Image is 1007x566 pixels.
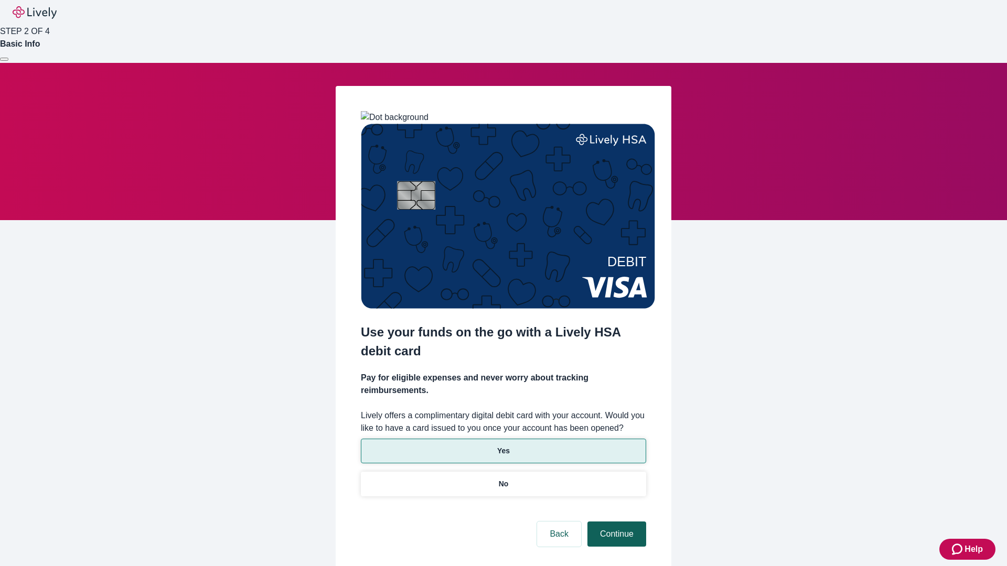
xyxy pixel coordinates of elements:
[361,472,646,496] button: No
[537,521,581,547] button: Back
[497,445,510,456] p: Yes
[499,478,509,489] p: No
[361,372,646,397] h4: Pay for eligible expenses and never worry about tracking reimbursements.
[361,409,646,434] label: Lively offers a complimentary digital debit card with your account. Would you like to have a card...
[13,6,57,19] img: Lively
[361,124,655,309] img: Debit card
[361,111,428,124] img: Dot background
[587,521,646,547] button: Continue
[361,439,646,463] button: Yes
[939,539,995,560] button: Zendesk support iconHelp
[952,543,965,556] svg: Zendesk support icon
[361,323,646,361] h2: Use your funds on the go with a Lively HSA debit card
[965,543,983,556] span: Help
